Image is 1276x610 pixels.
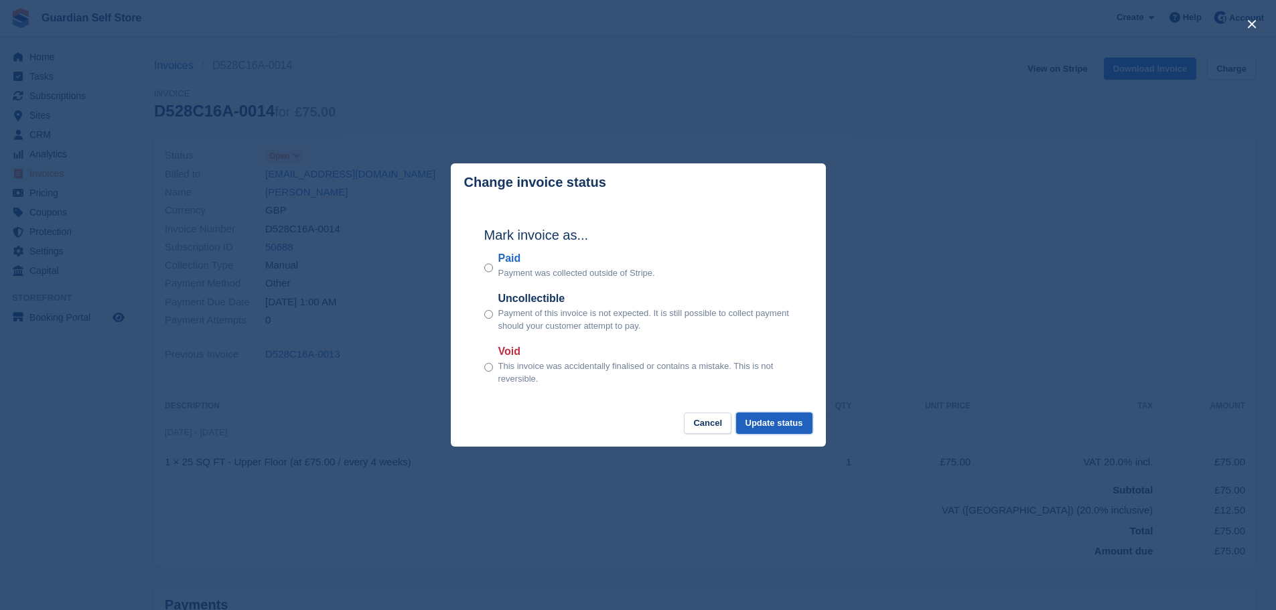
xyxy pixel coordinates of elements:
label: Paid [498,250,655,266]
p: Payment was collected outside of Stripe. [498,266,655,280]
button: Cancel [684,412,731,435]
h2: Mark invoice as... [484,225,792,245]
label: Uncollectible [498,291,792,307]
p: Payment of this invoice is not expected. It is still possible to collect payment should your cust... [498,307,792,333]
p: Change invoice status [464,175,606,190]
label: Void [498,344,792,360]
button: close [1241,13,1263,35]
p: This invoice was accidentally finalised or contains a mistake. This is not reversible. [498,360,792,386]
button: Update status [736,412,812,435]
